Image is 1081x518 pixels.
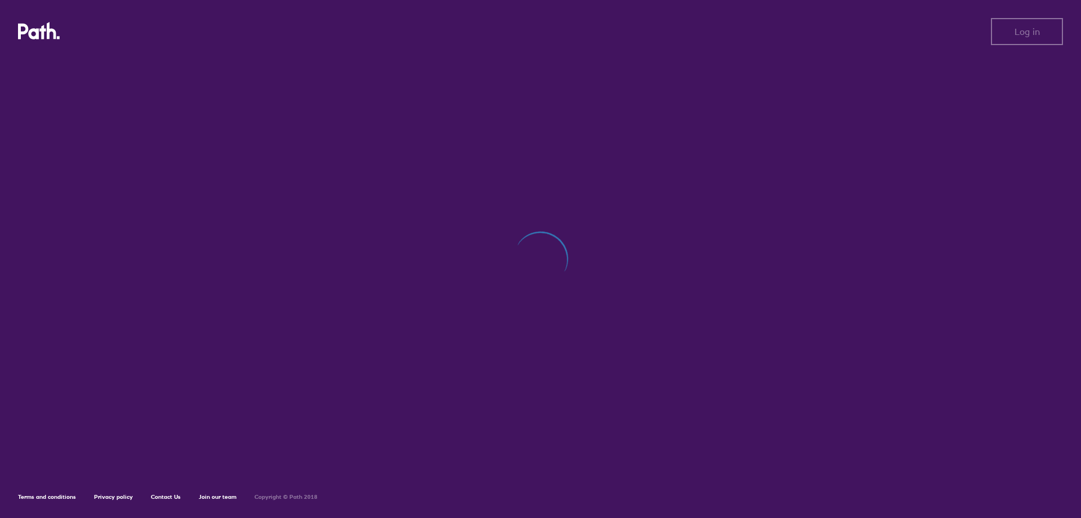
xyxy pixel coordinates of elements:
[991,18,1063,45] button: Log in
[18,493,76,501] a: Terms and conditions
[94,493,133,501] a: Privacy policy
[151,493,181,501] a: Contact Us
[1015,26,1040,37] span: Log in
[199,493,236,501] a: Join our team
[254,494,318,501] h6: Copyright © Path 2018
